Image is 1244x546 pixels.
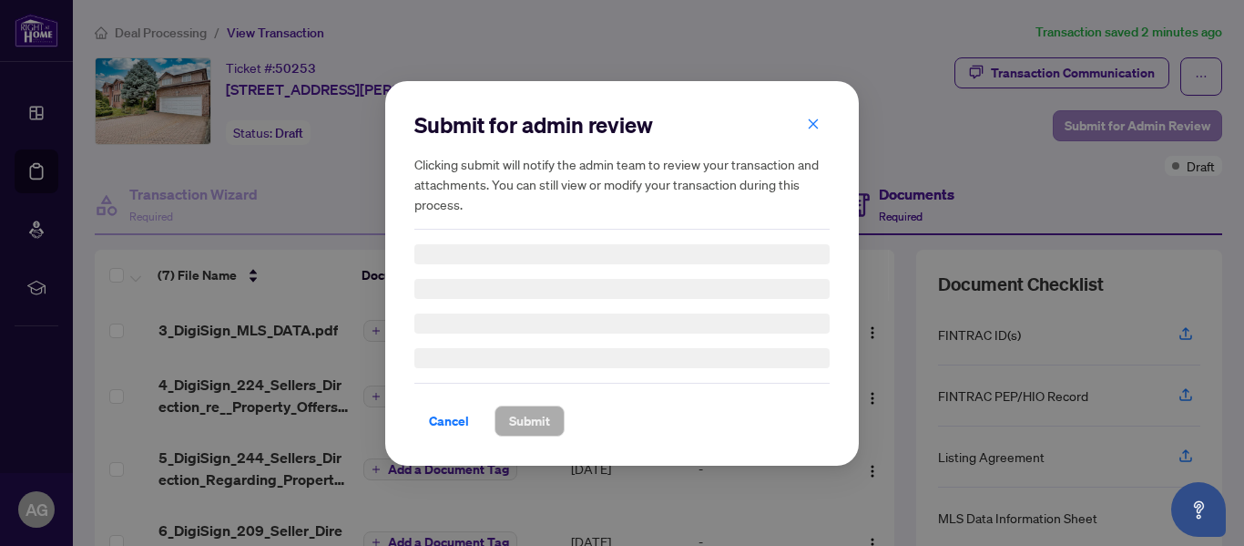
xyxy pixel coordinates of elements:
[807,117,820,129] span: close
[414,110,830,139] h2: Submit for admin review
[1171,482,1226,537] button: Open asap
[414,406,484,437] button: Cancel
[495,406,565,437] button: Submit
[429,407,469,436] span: Cancel
[414,154,830,214] h5: Clicking submit will notify the admin team to review your transaction and attachments. You can st...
